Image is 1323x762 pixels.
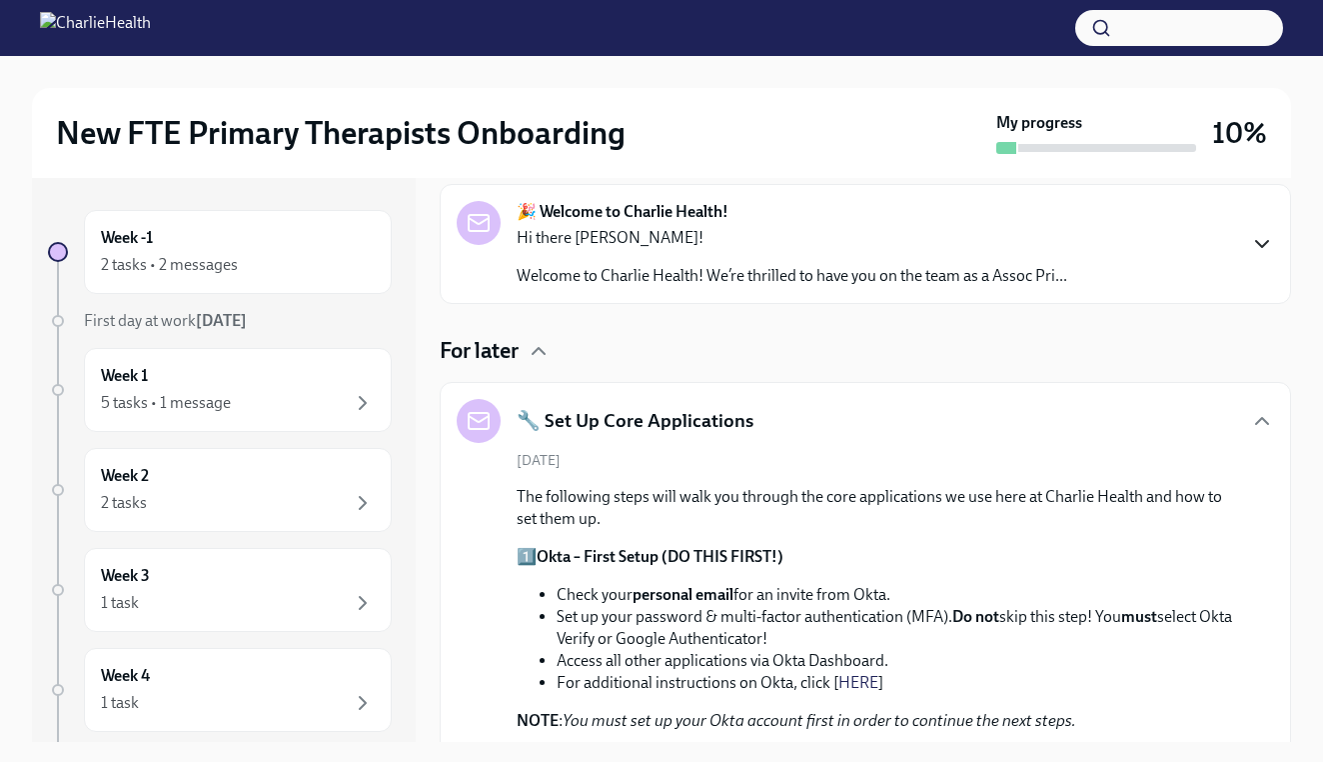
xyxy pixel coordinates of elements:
h6: Week 3 [101,565,150,587]
p: Hi there [PERSON_NAME]! [517,227,1067,249]
strong: 🎉 Welcome to Charlie Health! [517,201,728,223]
div: 1 task [101,692,139,714]
p: : [517,710,1242,732]
em: You must set up your Okta account first in order to continue the next steps. [563,711,1076,730]
div: For later [440,336,1291,366]
a: First day at work[DATE] [48,310,392,332]
p: 1️⃣ [517,546,1242,568]
h6: Week 2 [101,465,149,487]
li: For additional instructions on Okta, click [ ] [557,672,1242,694]
p: The following steps will walk you through the core applications we use here at Charlie Health and... [517,486,1242,530]
a: Week -12 tasks • 2 messages [48,210,392,294]
a: Week 15 tasks • 1 message [48,348,392,432]
h6: Week 1 [101,365,148,387]
a: Week 22 tasks [48,448,392,532]
h2: New FTE Primary Therapists Onboarding [56,113,626,153]
h4: For later [440,336,519,366]
p: Welcome to Charlie Health! We’re thrilled to have you on the team as a Assoc Pri... [517,265,1067,287]
div: 1 task [101,592,139,614]
span: First day at work [84,311,247,330]
div: 5 tasks • 1 message [101,392,231,414]
h6: Week 4 [101,665,150,687]
strong: Do not [952,607,999,626]
img: CharlieHealth [40,12,151,44]
li: Access all other applications via Okta Dashboard. [557,650,1242,672]
strong: Okta – First Setup (DO THIS FIRST!) [537,547,783,566]
strong: NOTE [517,711,559,730]
h6: Week -1 [101,227,153,249]
span: [DATE] [517,451,561,470]
strong: My progress [996,112,1082,134]
h5: 🔧 Set Up Core Applications [517,408,753,434]
strong: must [1121,607,1157,626]
a: Week 41 task [48,648,392,732]
h3: 10% [1212,115,1267,151]
div: 2 tasks • 2 messages [101,254,238,276]
a: Week 31 task [48,548,392,632]
li: Check your for an invite from Okta. [557,584,1242,606]
li: Set up your password & multi-factor authentication (MFA). skip this step! You select Okta Verify ... [557,606,1242,650]
a: HERE [838,673,878,692]
strong: [DATE] [196,311,247,330]
div: 2 tasks [101,492,147,514]
strong: personal email [633,585,733,604]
